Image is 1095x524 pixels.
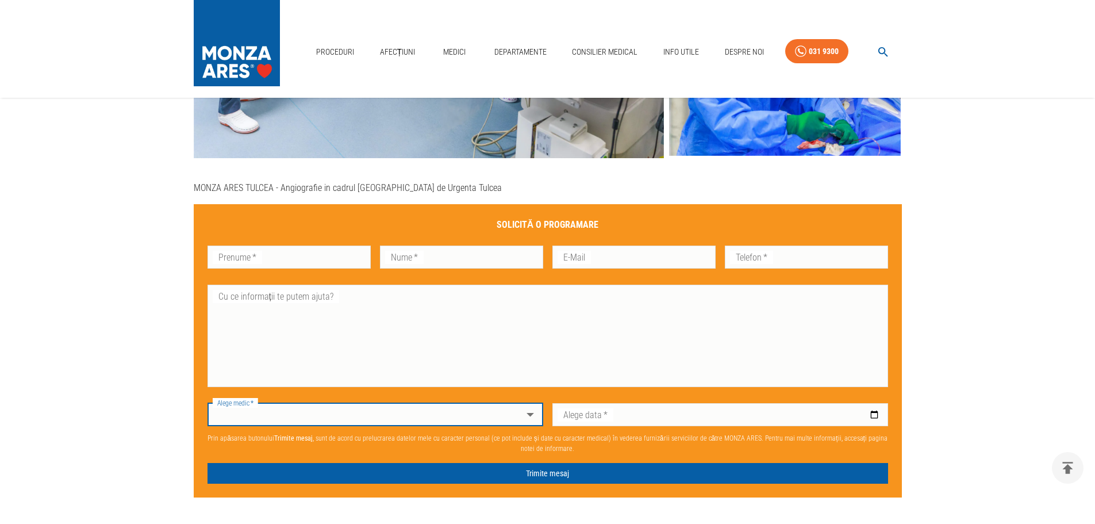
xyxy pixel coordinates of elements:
a: Despre Noi [720,40,769,64]
b: Trimite mesaj [274,434,313,442]
p: MONZA ARES TULCEA - Angiografie in cadrul [GEOGRAPHIC_DATA] de Urgenta Tulcea [194,181,902,195]
a: Afecțiuni [375,40,420,64]
label: Alege medic [213,398,258,408]
a: 031 9300 [785,39,848,64]
a: Info Utile [659,40,704,64]
p: Solicită o programare [208,218,888,232]
a: Proceduri [312,40,359,64]
a: Medici [436,40,473,64]
a: Departamente [490,40,551,64]
a: Consilier Medical [567,40,642,64]
p: Prin apăsarea butonului , sunt de acord cu prelucrarea datelor mele cu caracter personal (ce pot ... [208,429,888,458]
button: Trimite mesaj [208,463,888,484]
button: delete [1052,452,1084,484]
div: 031 9300 [809,44,839,59]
